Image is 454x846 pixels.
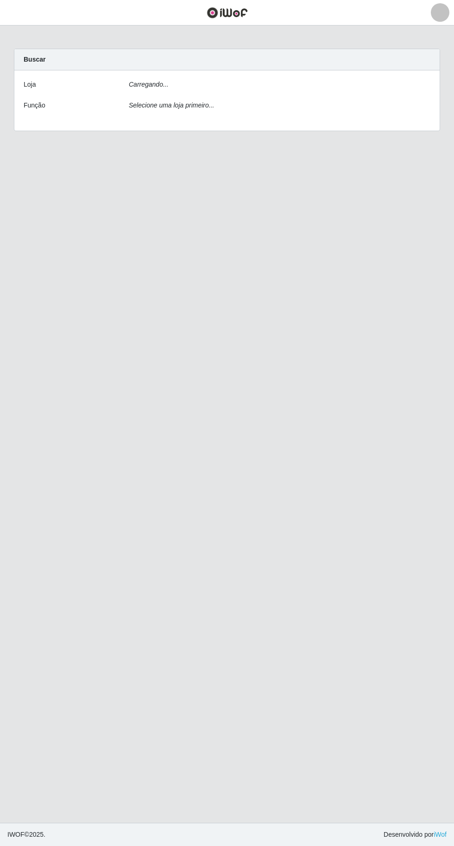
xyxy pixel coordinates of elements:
[207,7,248,19] img: CoreUI Logo
[24,56,45,63] strong: Buscar
[384,830,447,840] span: Desenvolvido por
[434,831,447,838] a: iWof
[129,81,169,88] i: Carregando...
[7,831,25,838] span: IWOF
[7,830,45,840] span: © 2025 .
[129,101,214,109] i: Selecione uma loja primeiro...
[24,101,45,110] label: Função
[24,80,36,89] label: Loja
